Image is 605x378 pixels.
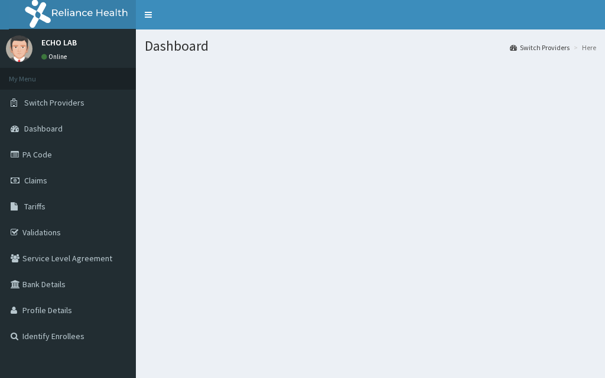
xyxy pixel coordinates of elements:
[145,38,596,54] h1: Dashboard
[41,52,70,61] a: Online
[510,42,570,52] a: Switch Providers
[24,175,47,186] span: Claims
[41,38,77,47] p: ECHO LAB
[571,42,596,52] li: Here
[24,97,84,108] span: Switch Providers
[24,123,63,134] span: Dashboard
[6,35,32,62] img: User Image
[24,201,45,212] span: Tariffs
